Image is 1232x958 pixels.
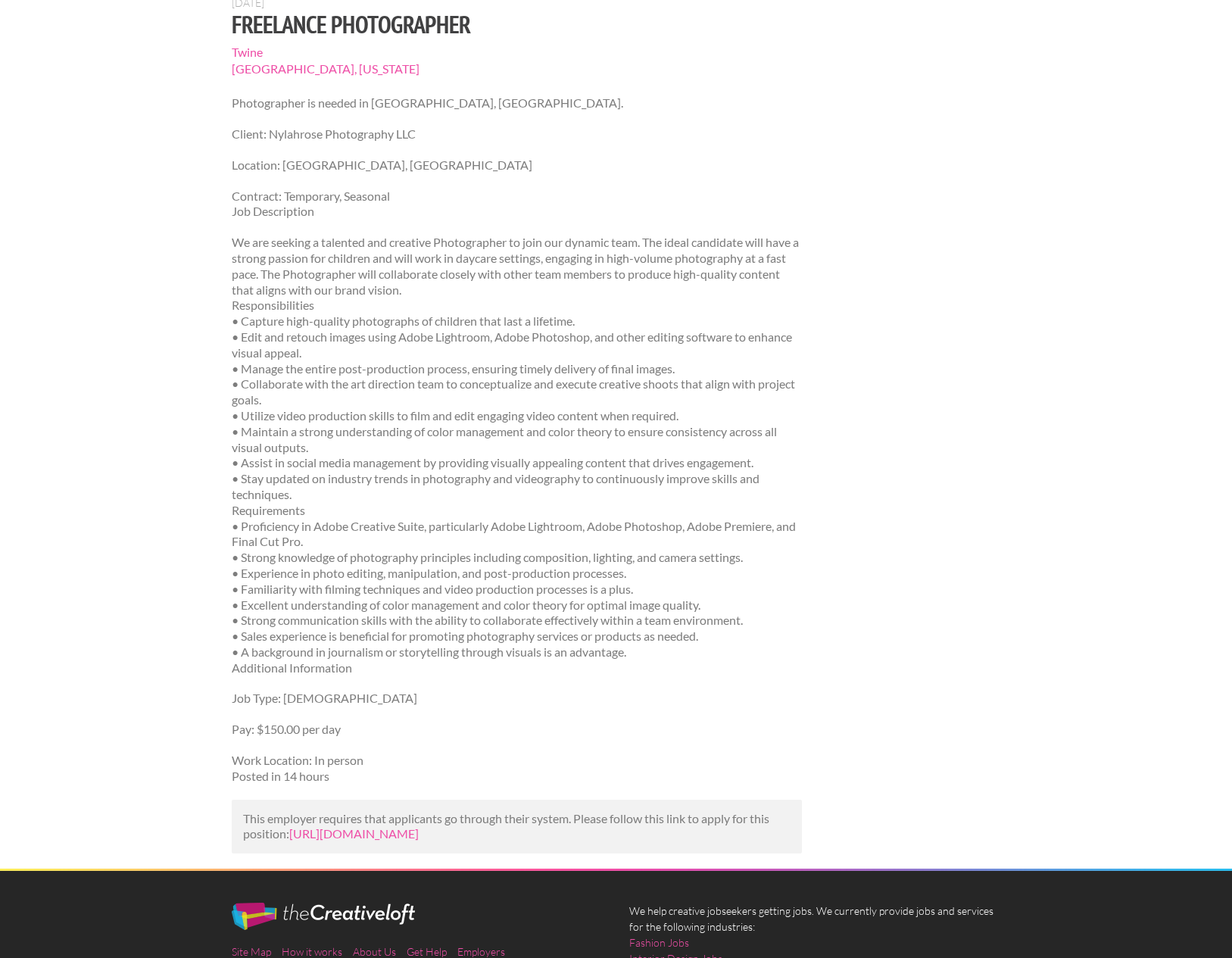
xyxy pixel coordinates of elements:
[282,945,342,958] a: How it works
[232,126,802,142] p: Client: Nylahrose Photography LLC
[353,945,396,958] a: About Us
[232,753,802,785] p: Work Location: In person Posted in 14 hours
[232,158,802,173] p: Location: [GEOGRAPHIC_DATA], [GEOGRAPHIC_DATA]
[232,903,415,930] img: The Creative Loft
[232,11,802,38] h1: Freelance Photographer
[232,189,802,220] p: Contract: Temporary, Seasonal Job Description
[232,61,802,77] span: [GEOGRAPHIC_DATA], [US_STATE]
[232,95,802,111] p: Photographer is needed in [GEOGRAPHIC_DATA], [GEOGRAPHIC_DATA].
[232,691,802,707] p: Job Type: [DEMOGRAPHIC_DATA]
[407,945,447,958] a: Get Help
[457,945,505,958] a: Employers
[232,235,802,676] p: We are seeking a talented and creative Photographer to join our dynamic team. The ideal candidate...
[232,722,802,738] p: Pay: $150.00 per day
[629,935,689,950] a: Fashion Jobs
[243,811,791,843] p: This employer requires that applicants go through their system. Please follow this link to apply ...
[232,44,802,61] span: Twine
[289,826,419,841] a: [URL][DOMAIN_NAME]
[232,945,271,958] a: Site Map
